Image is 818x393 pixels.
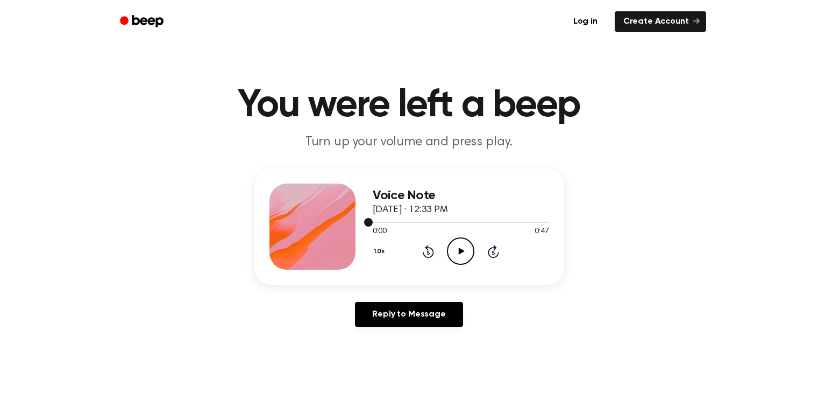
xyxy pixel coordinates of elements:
p: Turn up your volume and press play. [203,134,616,151]
button: 1.0x [373,242,389,261]
a: Log in [563,9,608,34]
span: [DATE] · 12:33 PM [373,205,448,215]
span: 0:00 [373,226,387,237]
h3: Voice Note [373,188,549,203]
span: 0:47 [535,226,549,237]
a: Create Account [615,11,706,32]
h1: You were left a beep [134,86,685,125]
a: Reply to Message [355,302,463,327]
a: Beep [112,11,173,32]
